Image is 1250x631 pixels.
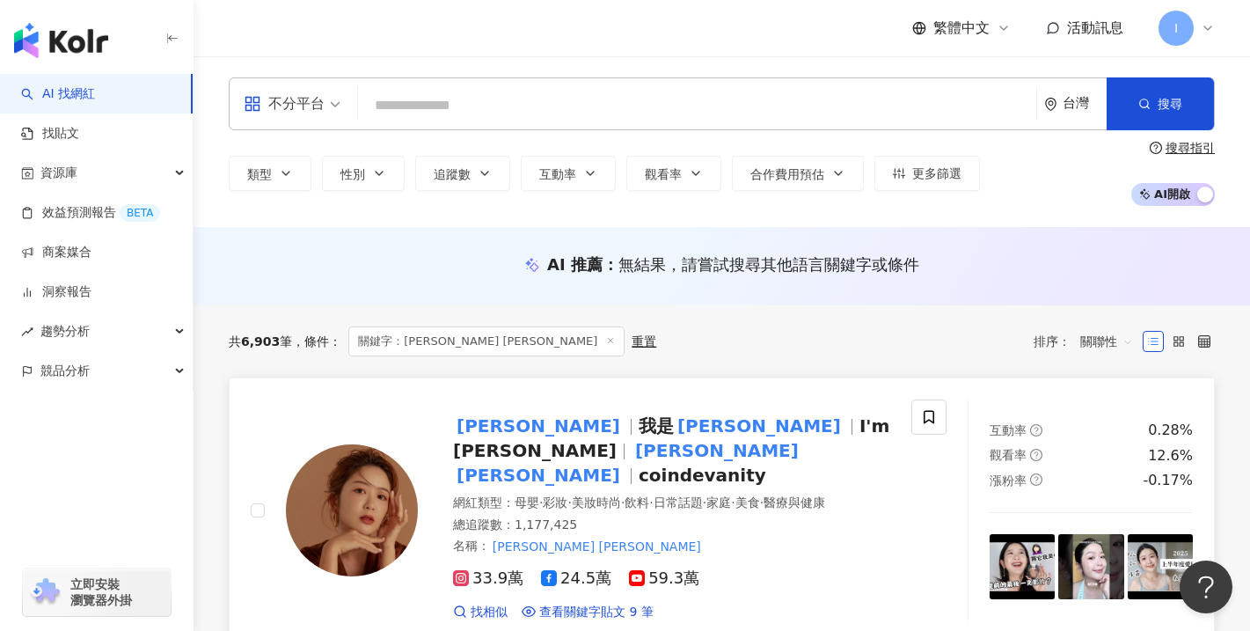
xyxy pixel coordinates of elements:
[1143,471,1193,490] div: -0.17%
[933,18,990,38] span: 繁體中文
[453,537,704,556] span: 名稱 ：
[229,156,311,191] button: 類型
[618,255,919,274] span: 無結果，請嘗試搜尋其他語言關鍵字或條件
[632,334,656,349] div: 重置
[543,495,567,510] span: 彩妝
[23,569,171,616] a: chrome extension立即安裝 瀏覽器外掛
[1148,421,1193,440] div: 0.28%
[521,156,616,191] button: 互動率
[453,461,624,489] mark: [PERSON_NAME]
[244,90,325,118] div: 不分平台
[874,156,980,191] button: 更多篩選
[990,423,1027,437] span: 互動率
[539,167,576,181] span: 互動率
[1058,534,1123,599] img: post-image
[490,537,704,556] mark: [PERSON_NAME] [PERSON_NAME]
[1080,327,1133,356] span: 關聯性
[1158,97,1182,111] span: 搜尋
[735,495,760,510] span: 美食
[348,327,625,356] span: 關鍵字：[PERSON_NAME] [PERSON_NAME]
[1148,446,1193,466] div: 12.6%
[632,437,802,465] mark: [PERSON_NAME]
[639,415,674,437] span: 我是
[1128,534,1193,599] img: post-image
[674,412,844,440] mark: [PERSON_NAME]
[322,156,405,191] button: 性別
[1180,561,1232,613] iframe: Help Scout Beacon - Open
[639,465,766,486] span: coindevanity
[1063,96,1107,111] div: 台灣
[340,167,365,181] span: 性別
[453,517,890,534] div: 總追蹤數 ： 1,177,425
[471,604,508,621] span: 找相似
[990,473,1027,488] span: 漲粉率
[649,495,653,510] span: ·
[70,576,132,608] span: 立即安裝 瀏覽器外掛
[629,569,699,588] span: 59.3萬
[621,495,625,510] span: ·
[654,495,703,510] span: 日常話題
[229,334,292,349] div: 共 筆
[750,167,824,181] span: 合作費用預估
[415,156,510,191] button: 追蹤數
[547,253,919,275] div: AI 推薦 ：
[764,495,825,510] span: 醫療與健康
[21,244,91,261] a: 商案媒合
[1044,98,1057,111] span: environment
[541,569,611,588] span: 24.5萬
[286,444,418,576] img: KOL Avatar
[912,166,961,180] span: 更多篩選
[40,312,90,351] span: 趨勢分析
[1174,18,1178,38] span: I
[247,167,272,181] span: 類型
[1030,449,1042,461] span: question-circle
[453,604,508,621] a: 找相似
[292,334,341,349] span: 條件 ：
[241,334,280,349] span: 6,903
[14,23,108,58] img: logo
[21,326,33,338] span: rise
[515,495,539,510] span: 母嬰
[732,156,864,191] button: 合作費用預估
[522,604,654,621] a: 查看關鍵字貼文 9 筆
[453,495,890,512] div: 網紅類型 ：
[453,569,523,588] span: 33.9萬
[625,495,649,510] span: 飲料
[21,85,95,103] a: searchAI 找網紅
[567,495,571,510] span: ·
[990,448,1027,462] span: 觀看率
[21,125,79,143] a: 找貼文
[706,495,731,510] span: 家庭
[703,495,706,510] span: ·
[1107,77,1214,130] button: 搜尋
[244,95,261,113] span: appstore
[1030,424,1042,437] span: question-circle
[1150,142,1162,154] span: question-circle
[990,534,1055,599] img: post-image
[434,167,471,181] span: 追蹤數
[626,156,721,191] button: 觀看率
[1067,19,1123,36] span: 活動訊息
[539,495,543,510] span: ·
[1030,473,1042,486] span: question-circle
[572,495,621,510] span: 美妝時尚
[760,495,764,510] span: ·
[539,604,654,621] span: 查看關鍵字貼文 9 筆
[21,204,160,222] a: 效益預測報告BETA
[28,578,62,606] img: chrome extension
[731,495,735,510] span: ·
[40,153,77,193] span: 資源庫
[453,412,624,440] mark: [PERSON_NAME]
[1034,327,1143,356] div: 排序：
[21,283,91,301] a: 洞察報告
[1166,141,1215,155] div: 搜尋指引
[40,351,90,391] span: 競品分析
[645,167,682,181] span: 觀看率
